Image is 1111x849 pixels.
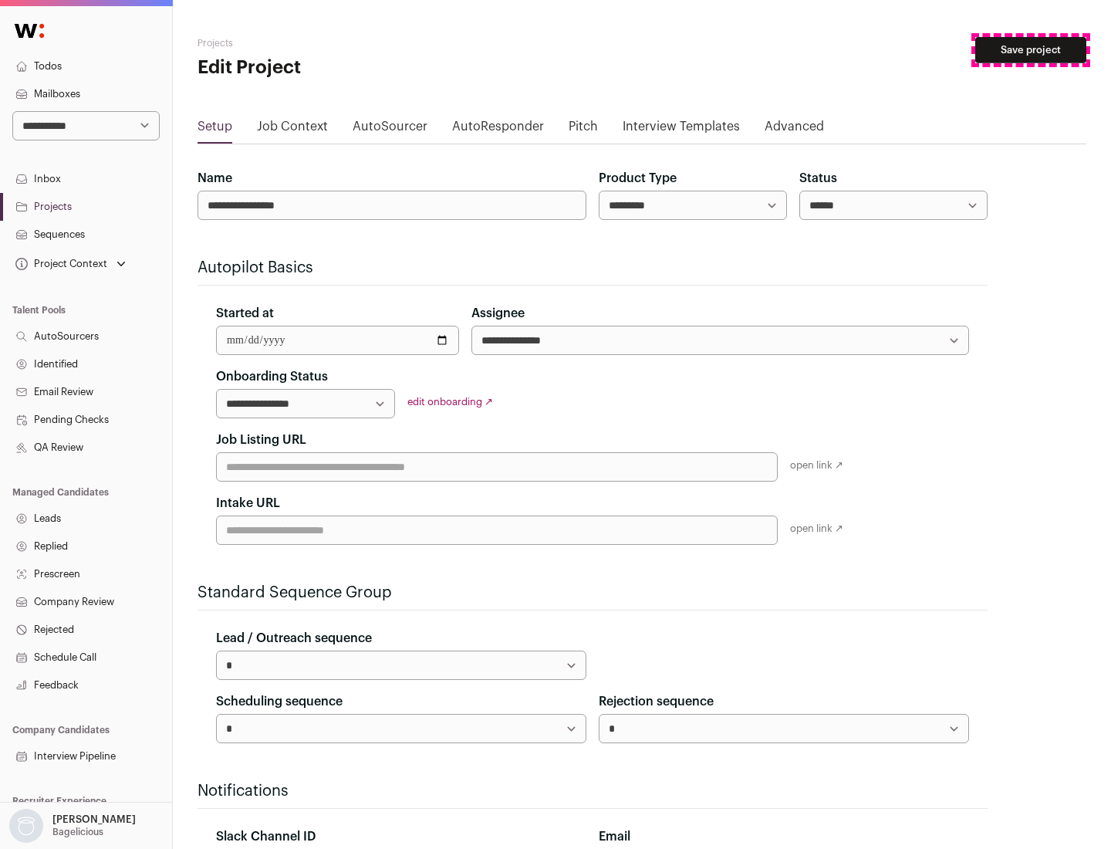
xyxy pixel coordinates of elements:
[6,15,52,46] img: Wellfound
[257,117,328,142] a: Job Context
[216,431,306,449] label: Job Listing URL
[975,37,1086,63] button: Save project
[216,629,372,648] label: Lead / Outreach sequence
[198,780,988,802] h2: Notifications
[6,809,139,843] button: Open dropdown
[12,253,129,275] button: Open dropdown
[9,809,43,843] img: nopic.png
[198,37,494,49] h2: Projects
[52,826,103,838] p: Bagelicious
[198,117,232,142] a: Setup
[799,169,837,188] label: Status
[471,304,525,323] label: Assignee
[599,692,714,711] label: Rejection sequence
[12,258,107,270] div: Project Context
[353,117,427,142] a: AutoSourcer
[198,56,494,80] h1: Edit Project
[452,117,544,142] a: AutoResponder
[216,692,343,711] label: Scheduling sequence
[599,169,677,188] label: Product Type
[198,582,988,604] h2: Standard Sequence Group
[599,827,969,846] div: Email
[407,397,493,407] a: edit onboarding ↗
[198,257,988,279] h2: Autopilot Basics
[216,827,316,846] label: Slack Channel ID
[216,494,280,512] label: Intake URL
[52,813,136,826] p: [PERSON_NAME]
[765,117,824,142] a: Advanced
[623,117,740,142] a: Interview Templates
[216,367,328,386] label: Onboarding Status
[198,169,232,188] label: Name
[569,117,598,142] a: Pitch
[216,304,274,323] label: Started at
